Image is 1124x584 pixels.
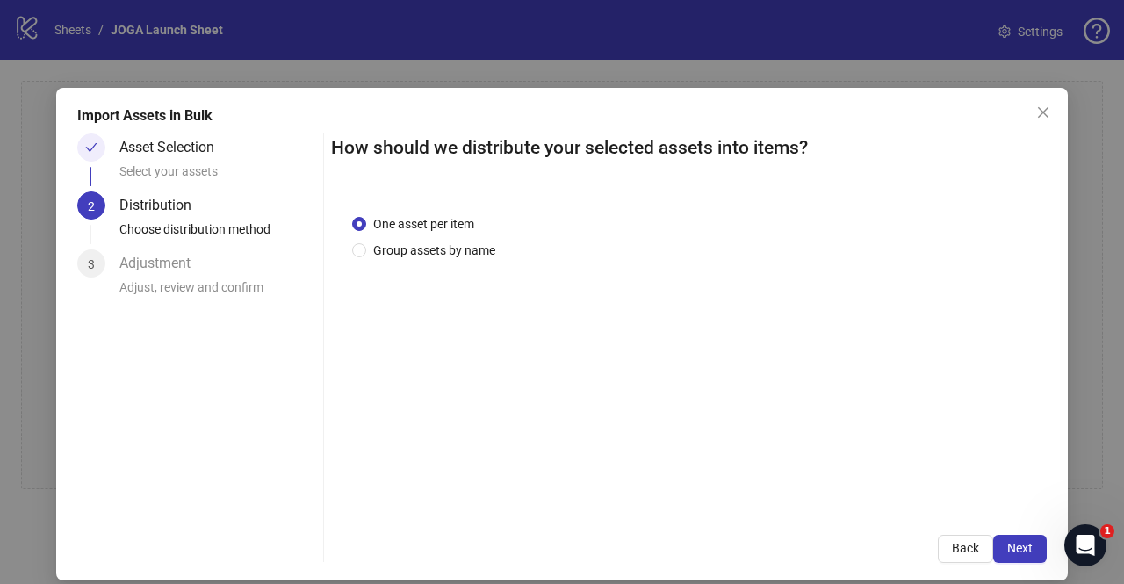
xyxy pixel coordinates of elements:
[1036,105,1050,119] span: close
[119,278,316,307] div: Adjust, review and confirm
[1029,98,1057,126] button: Close
[952,541,979,555] span: Back
[119,191,205,220] div: Distribution
[993,535,1047,563] button: Next
[85,141,97,154] span: check
[366,214,481,234] span: One asset per item
[88,257,95,271] span: 3
[88,199,95,213] span: 2
[366,241,502,260] span: Group assets by name
[1064,524,1106,566] iframe: Intercom live chat
[938,535,993,563] button: Back
[119,220,316,249] div: Choose distribution method
[119,133,228,162] div: Asset Selection
[119,249,205,278] div: Adjustment
[1100,524,1114,538] span: 1
[331,133,1047,162] h2: How should we distribute your selected assets into items?
[1007,541,1033,555] span: Next
[77,105,1047,126] div: Import Assets in Bulk
[119,162,316,191] div: Select your assets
